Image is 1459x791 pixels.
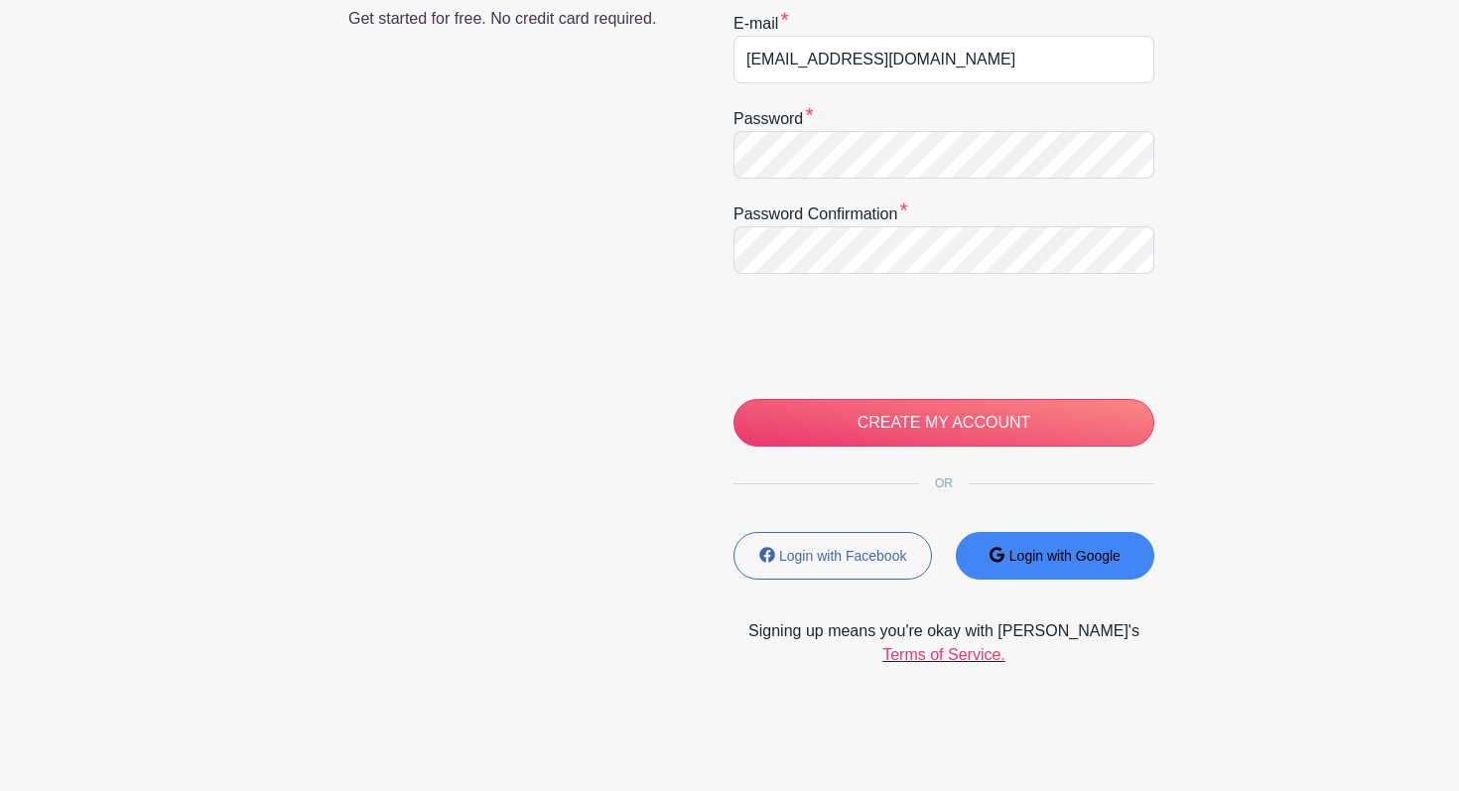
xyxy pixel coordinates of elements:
input: e.g. julie@eventco.com [733,36,1154,83]
button: Login with Facebook [733,532,932,580]
label: E-mail [733,12,789,36]
span: OR [919,476,969,490]
button: Login with Google [956,532,1154,580]
small: Login with Google [1009,548,1121,564]
label: Password confirmation [733,202,908,226]
p: Get started for free. No credit card required. [348,7,682,31]
label: Password [733,107,814,131]
a: Terms of Service. [882,646,1005,663]
small: Login with Facebook [779,548,906,564]
span: Signing up means you're okay with [PERSON_NAME]'s [722,619,1166,643]
iframe: reCAPTCHA [733,298,1035,375]
input: CREATE MY ACCOUNT [733,399,1154,447]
